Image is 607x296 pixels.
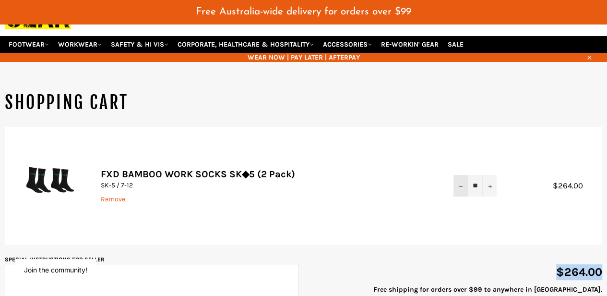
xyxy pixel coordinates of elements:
a: SAFETY & HI VIS [107,36,172,53]
a: FOOTWEAR [5,36,53,53]
label: Special instructions for seller [5,256,105,263]
a: CORPORATE, HEALTHCARE & HOSPITALITY [174,36,318,53]
strong: Free shipping for orders over $99 to anywhere in [GEOGRAPHIC_DATA]. [373,285,602,294]
a: WORKWEAR [54,36,106,53]
button: Reduce item quantity by one [453,175,468,197]
span: $264.00 [553,181,593,190]
button: Join the community! [24,266,87,274]
img: FXD BAMBOO WORK SOCKS SK◆5 (2 Pack) [19,141,77,228]
a: FXD BAMBOO WORK SOCKS SK◆5 (2 Pack) [101,169,295,180]
h1: Shopping Cart [5,91,602,115]
a: ACCESSORIES [319,36,376,53]
span: Free Australia-wide delivery for orders over $99 [196,7,411,17]
a: SALE [444,36,467,53]
button: Increase item quantity by one [482,175,497,197]
a: RE-WORKIN' GEAR [377,36,442,53]
span: WEAR NOW | PAY LATER | AFTERPAY [5,53,602,62]
a: Remove [101,195,125,203]
p: SK-5 / 7-12 [101,181,434,190]
p: $264.00 [309,264,603,280]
